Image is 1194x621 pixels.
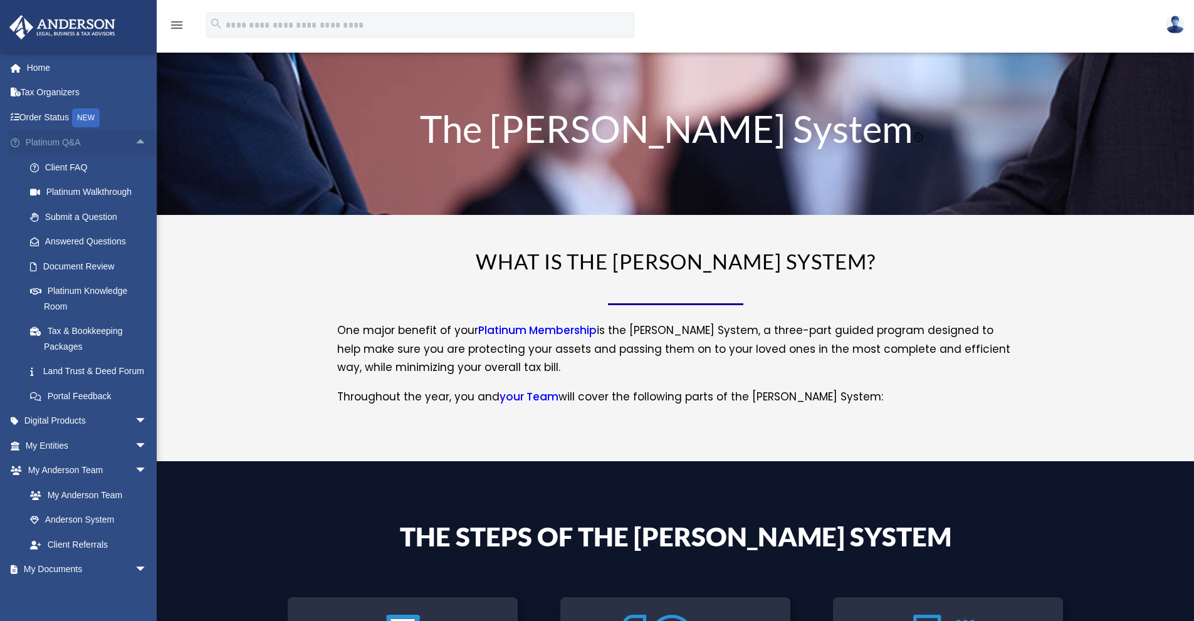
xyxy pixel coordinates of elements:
[337,388,1014,407] p: Throughout the year, you and will cover the following parts of the [PERSON_NAME] System:
[476,249,876,274] span: WHAT IS THE [PERSON_NAME] SYSTEM?
[18,279,166,319] a: Platinum Knowledge Room
[337,321,1014,388] p: One major benefit of your is the [PERSON_NAME] System, a three-part guided program designed to he...
[337,523,1014,556] h4: The Steps of the [PERSON_NAME] System
[18,483,166,508] a: My Anderson Team
[337,110,1014,154] h1: The [PERSON_NAME] System
[18,384,166,409] a: Portal Feedback
[9,80,166,105] a: Tax Organizers
[1166,16,1185,34] img: User Pic
[209,17,223,31] i: search
[18,532,166,557] a: Client Referrals
[18,180,166,205] a: Platinum Walkthrough
[9,557,166,582] a: My Documentsarrow_drop_down
[18,155,166,180] a: Client FAQ
[9,55,166,80] a: Home
[6,15,119,39] img: Anderson Advisors Platinum Portal
[9,105,166,130] a: Order StatusNEW
[135,557,160,583] span: arrow_drop_down
[135,130,160,156] span: arrow_drop_up
[18,229,166,254] a: Answered Questions
[9,130,166,155] a: Platinum Q&Aarrow_drop_up
[18,204,166,229] a: Submit a Question
[9,409,166,434] a: Digital Productsarrow_drop_down
[478,323,597,344] a: Platinum Membership
[18,508,160,533] a: Anderson System
[9,458,166,483] a: My Anderson Teamarrow_drop_down
[500,389,558,410] a: your Team
[9,433,166,458] a: My Entitiesarrow_drop_down
[169,18,184,33] i: menu
[135,458,160,484] span: arrow_drop_down
[18,319,166,359] a: Tax & Bookkeeping Packages
[135,433,160,459] span: arrow_drop_down
[169,22,184,33] a: menu
[18,359,166,384] a: Land Trust & Deed Forum
[18,254,166,279] a: Document Review
[72,108,100,127] div: NEW
[135,409,160,434] span: arrow_drop_down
